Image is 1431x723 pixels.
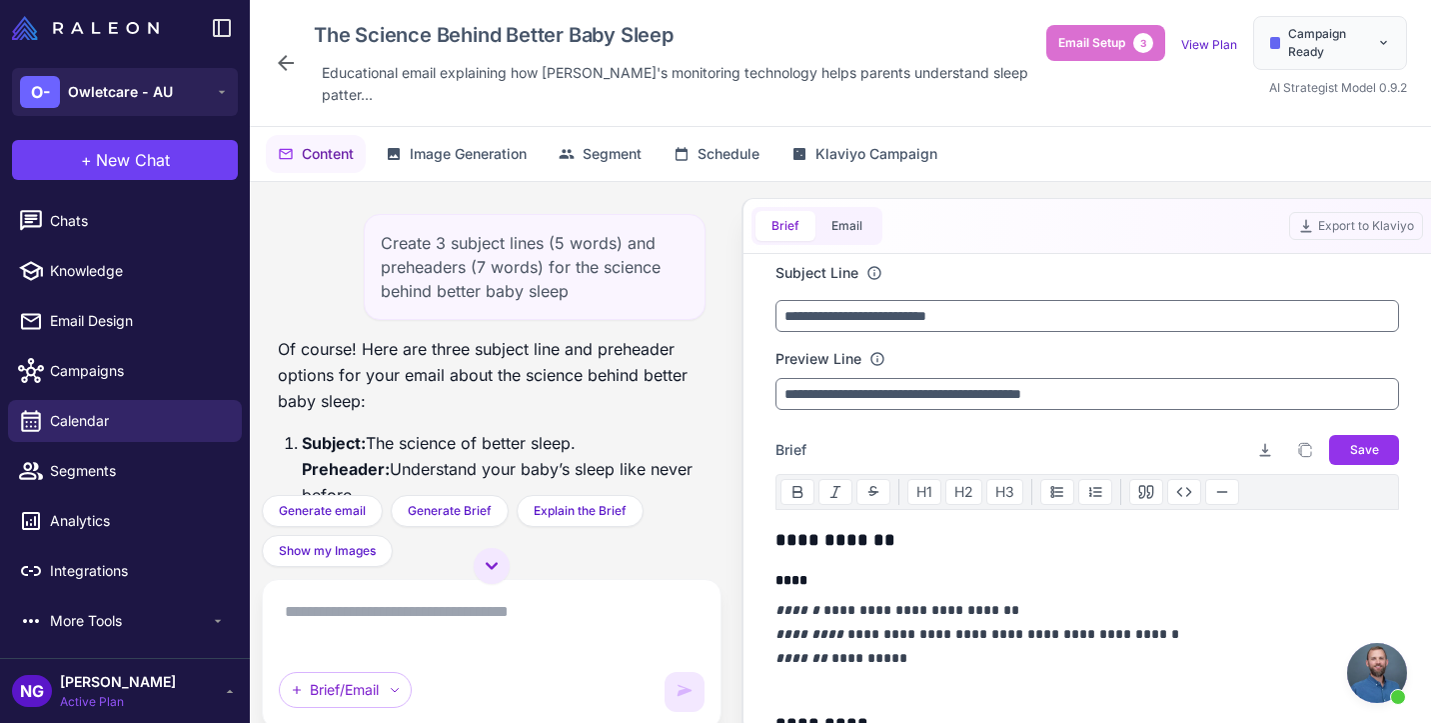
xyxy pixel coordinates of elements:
div: Brief/Email [279,672,412,708]
span: + [81,148,92,172]
button: O-Owletcare - AU [12,68,238,116]
button: Generate Brief [391,495,509,527]
button: Email [815,211,878,241]
span: Owletcare - AU [68,81,173,103]
span: Generate email [279,502,366,520]
button: Email Setup3 [1046,25,1165,61]
div: Click to edit campaign name [306,16,1046,54]
button: Image Generation [374,135,539,173]
a: Integrations [8,550,242,592]
span: Analytics [50,510,226,532]
a: Calendar [8,400,242,442]
span: Segments [50,460,226,482]
a: Knowledge [8,250,242,292]
span: Brief [775,439,806,461]
span: Brief [771,217,799,235]
span: Chats [50,210,226,232]
span: More Tools [50,610,210,632]
span: Segment [583,143,642,165]
a: Segments [8,450,242,492]
span: [PERSON_NAME] [60,671,176,693]
span: Campaigns [50,360,226,382]
strong: Preheader: [302,459,390,479]
span: Save [1350,441,1379,459]
span: Email Design [50,310,226,332]
span: Knowledge [50,260,226,282]
span: Integrations [50,560,226,582]
span: Explain the Brief [534,502,627,520]
span: Content [302,143,354,165]
button: Save [1329,435,1399,465]
button: H3 [986,479,1023,505]
button: Klaviyo Campaign [779,135,949,173]
div: Click to edit description [314,58,1046,110]
span: AI Strategist Model 0.9.2 [1269,80,1407,95]
p: Of course! Here are three subject line and preheader options for your email about the science beh... [278,336,706,414]
button: Download brief [1249,434,1281,466]
div: Create 3 subject lines (5 words) and preheaders (7 words) for the science behind better baby sleep [364,214,706,320]
span: Email Setup [1058,34,1125,52]
button: Explain the Brief [517,495,644,527]
div: NG [12,675,52,707]
div: Open chat [1347,643,1407,703]
button: H2 [945,479,982,505]
a: View Plan [1181,37,1237,52]
div: O- [20,76,60,108]
span: Educational email explaining how [PERSON_NAME]'s monitoring technology helps parents understand s... [322,62,1038,106]
span: Calendar [50,410,226,432]
span: Campaign Ready [1288,25,1369,61]
a: Analytics [8,500,242,542]
button: +New Chat [12,140,238,180]
label: Preview Line [775,348,861,370]
a: Chats [8,200,242,242]
label: Subject Line [775,262,858,284]
li: The science of better sleep. Understand your baby’s sleep like never before. [302,430,706,508]
button: Export to Klaviyo [1289,212,1423,240]
span: Image Generation [410,143,527,165]
strong: Subject: [302,433,366,453]
a: Raleon Logo [12,16,167,40]
button: Copy brief [1289,434,1321,466]
span: Generate Brief [408,502,492,520]
span: 3 [1133,33,1153,53]
button: Brief [755,211,815,241]
button: Generate email [262,495,383,527]
a: Email Design [8,300,242,342]
a: Campaigns [8,350,242,392]
img: Raleon Logo [12,16,159,40]
button: Show my Images [262,535,393,567]
span: New Chat [96,148,170,172]
button: Segment [547,135,654,173]
span: Klaviyo Campaign [815,143,937,165]
button: Schedule [662,135,771,173]
span: Active Plan [60,693,176,711]
span: Schedule [698,143,759,165]
button: H1 [907,479,941,505]
button: Content [266,135,366,173]
span: Show my Images [279,542,376,560]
